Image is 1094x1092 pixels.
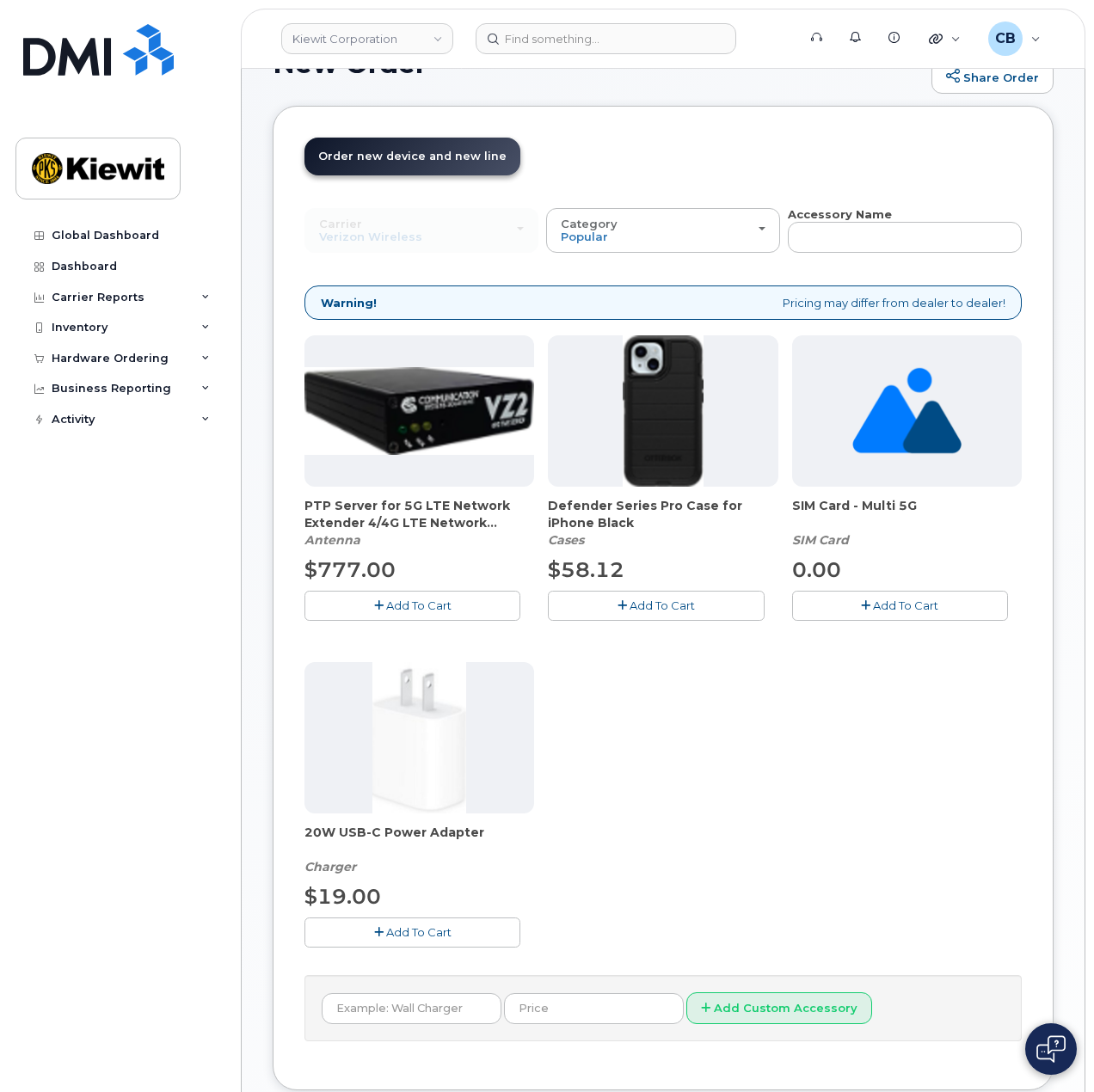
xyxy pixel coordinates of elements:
button: Category Popular [546,208,780,253]
span: Order new device and new line [318,150,507,163]
a: Kiewit Corporation [281,23,453,54]
input: Price [504,993,684,1024]
span: Add To Cart [630,598,695,612]
span: $58.12 [548,557,624,582]
div: 20W USB-C Power Adapter [304,824,534,875]
img: Open chat [1036,1035,1066,1063]
div: SIM Card - Multi 5G [792,497,1022,549]
span: CB [995,28,1016,49]
button: Add Custom Accessory [686,992,872,1024]
span: Add To Cart [873,598,938,612]
span: Add To Cart [386,925,452,939]
input: Example: Wall Charger [322,993,501,1024]
em: Cases [548,532,584,548]
div: Pricing may differ from dealer to dealer! [304,285,1022,321]
button: Add To Cart [304,917,520,948]
div: Defender Series Pro Case for iPhone Black [548,497,777,549]
button: Add To Cart [548,591,764,621]
span: 20W USB-C Power Adapter [304,824,534,858]
img: defenderiphone14.png [623,335,704,487]
h1: New Order [273,48,923,78]
em: Charger [304,859,356,874]
input: Find something... [476,23,736,54]
button: Add To Cart [792,591,1008,621]
span: Category [561,217,618,230]
img: no_image_found-2caef05468ed5679b831cfe6fc140e25e0c280774317ffc20a367ab7fd17291e.png [852,335,962,487]
button: Add To Cart [304,591,520,621]
img: Casa_Sysem.png [304,367,534,455]
span: SIM Card - Multi 5G [792,497,1022,531]
span: PTP Server for 5G LTE Network Extender 4/4G LTE Network Extender 3 [304,497,534,531]
div: Quicklinks [917,21,973,56]
span: Add To Cart [386,598,452,612]
em: SIM Card [792,532,849,548]
span: $19.00 [304,884,381,909]
a: Share Order [931,59,1054,94]
span: $777.00 [304,557,396,582]
strong: Warning! [321,295,377,311]
span: Defender Series Pro Case for iPhone Black [548,497,777,531]
span: Popular [561,230,608,243]
img: apple20w.jpg [372,662,466,813]
span: 0.00 [792,557,841,582]
div: Cory Benes [976,21,1053,56]
strong: Accessory Name [788,207,892,221]
em: Antenna [304,532,360,548]
div: PTP Server for 5G LTE Network Extender 4/4G LTE Network Extender 3 [304,497,534,549]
